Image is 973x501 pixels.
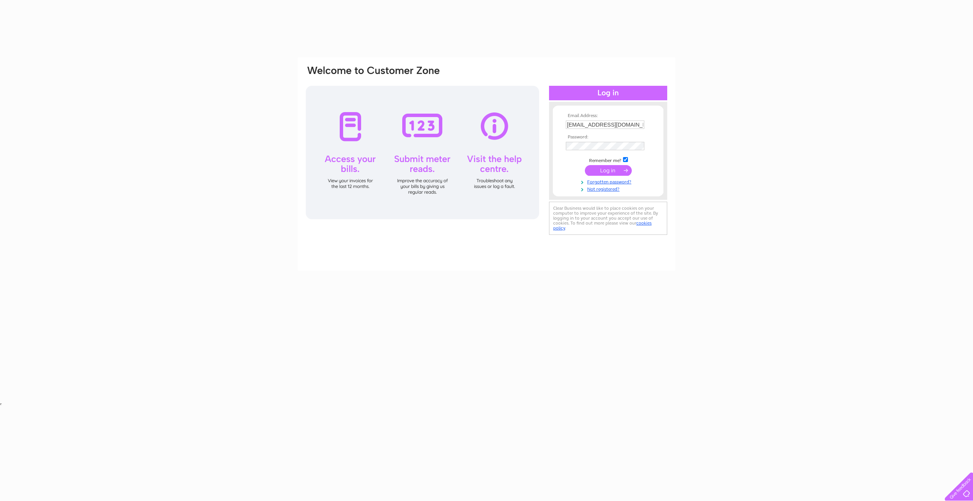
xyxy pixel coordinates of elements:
[564,113,652,119] th: Email Address:
[585,165,632,176] input: Submit
[564,156,652,164] td: Remember me?
[564,135,652,140] th: Password:
[553,220,652,231] a: cookies policy
[566,178,652,185] a: Forgotten password?
[566,185,652,192] a: Not registered?
[549,202,667,235] div: Clear Business would like to place cookies on your computer to improve your experience of the sit...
